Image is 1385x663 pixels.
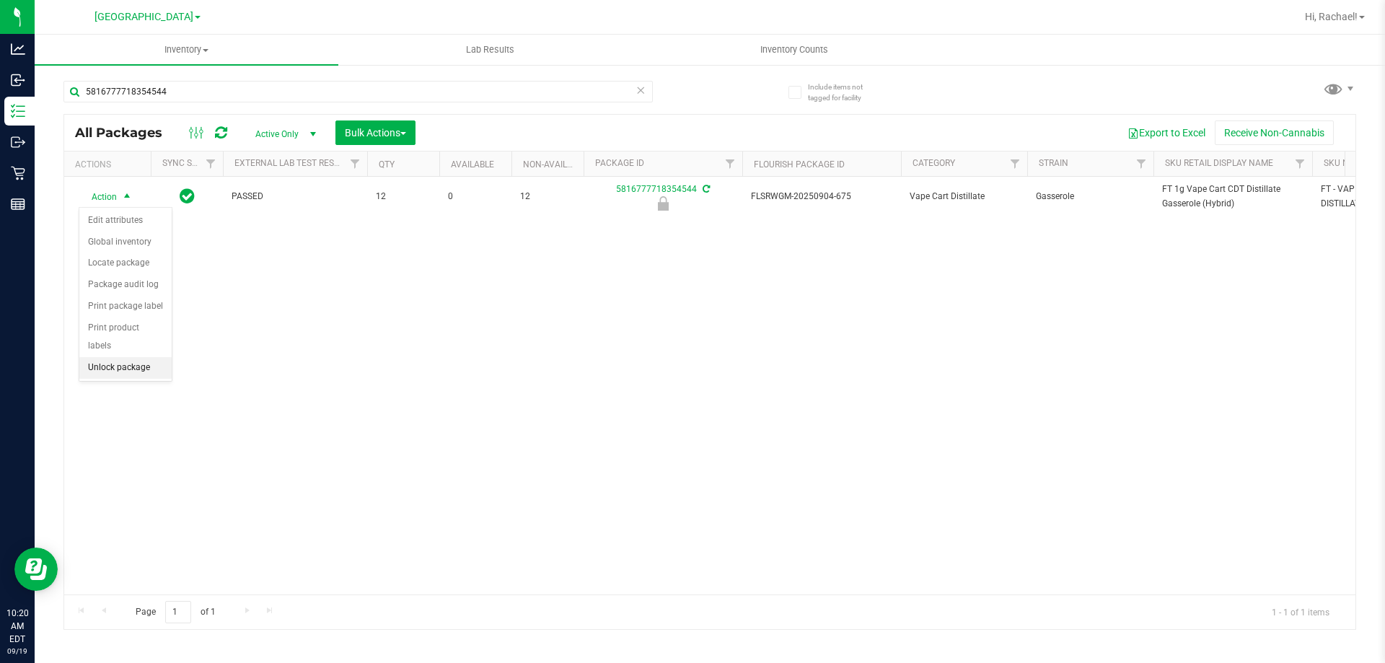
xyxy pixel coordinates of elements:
span: Gasserole [1036,190,1145,203]
span: Lab Results [447,43,534,56]
a: Filter [199,152,223,176]
input: Search Package ID, Item Name, SKU, Lot or Part Number... [63,81,653,102]
a: Inventory Counts [642,35,946,65]
p: 10:20 AM EDT [6,607,28,646]
li: Global inventory [79,232,172,253]
inline-svg: Outbound [11,135,25,149]
span: [GEOGRAPHIC_DATA] [94,11,193,23]
li: Locate package [79,253,172,274]
span: 1 - 1 of 1 items [1260,601,1341,623]
a: Filter [343,152,367,176]
span: select [118,187,136,207]
li: Print product labels [79,317,172,357]
span: Action [79,187,118,207]
p: 09/19 [6,646,28,657]
li: Unlock package [79,357,172,379]
a: Filter [1130,152,1153,176]
span: In Sync [180,186,195,206]
span: Bulk Actions [345,127,406,139]
span: Include items not tagged for facility [808,82,880,103]
span: 12 [520,190,575,203]
button: Bulk Actions [335,120,415,145]
span: Inventory Counts [741,43,848,56]
a: Non-Available [523,159,587,170]
a: Inventory [35,35,338,65]
a: Flourish Package ID [754,159,845,170]
a: Lab Results [338,35,642,65]
a: Sku Retail Display Name [1165,158,1273,168]
li: Package audit log [79,274,172,296]
div: Actions [75,159,145,170]
span: All Packages [75,125,177,141]
span: Hi, Rachael! [1305,11,1358,22]
a: Sync Status [162,158,218,168]
span: Sync from Compliance System [700,184,710,194]
a: SKU Name [1324,158,1367,168]
button: Export to Excel [1118,120,1215,145]
span: 12 [376,190,431,203]
a: 5816777718354544 [616,184,697,194]
span: Clear [636,81,646,100]
inline-svg: Inbound [11,73,25,87]
inline-svg: Inventory [11,104,25,118]
div: Newly Received [581,196,744,211]
a: External Lab Test Result [234,158,348,168]
span: Vape Cart Distillate [910,190,1019,203]
button: Receive Non-Cannabis [1215,120,1334,145]
a: Package ID [595,158,644,168]
span: FLSRWGM-20250904-675 [751,190,892,203]
a: Category [913,158,955,168]
input: 1 [165,601,191,623]
inline-svg: Retail [11,166,25,180]
a: Qty [379,159,395,170]
li: Print package label [79,296,172,317]
a: Filter [1288,152,1312,176]
iframe: Resource center [14,548,58,591]
inline-svg: Analytics [11,42,25,56]
inline-svg: Reports [11,197,25,211]
a: Filter [1003,152,1027,176]
span: Page of 1 [123,601,227,623]
span: PASSED [232,190,359,203]
a: Available [451,159,494,170]
li: Edit attributes [79,210,172,232]
span: Inventory [35,43,338,56]
a: Filter [718,152,742,176]
a: Strain [1039,158,1068,168]
span: FT 1g Vape Cart CDT Distillate Gasserole (Hybrid) [1162,183,1303,210]
span: 0 [448,190,503,203]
